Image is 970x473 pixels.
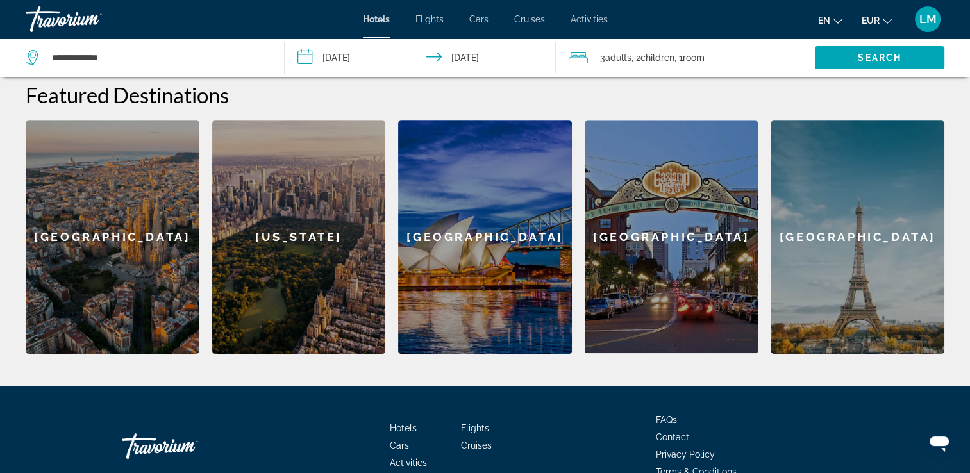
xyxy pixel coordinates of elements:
span: , 2 [631,49,674,67]
button: User Menu [911,6,944,33]
a: Activities [390,458,427,468]
a: Cruises [461,440,492,451]
button: Travelers: 3 adults, 2 children [556,38,815,77]
span: EUR [862,15,880,26]
a: Flights [461,423,489,433]
a: FAQs [656,415,677,425]
span: 3 [599,49,631,67]
a: Hotels [363,14,390,24]
a: [GEOGRAPHIC_DATA] [585,120,758,354]
a: Flights [415,14,444,24]
a: Cruises [514,14,545,24]
h2: Featured Destinations [26,82,944,108]
a: [GEOGRAPHIC_DATA] [398,120,572,354]
a: Travorium [26,3,154,36]
div: [GEOGRAPHIC_DATA] [585,120,758,353]
span: Adults [605,53,631,63]
a: Hotels [390,423,417,433]
a: Cars [469,14,489,24]
span: Room [682,53,704,63]
span: , 1 [674,49,704,67]
span: Search [858,53,901,63]
a: Cars [390,440,409,451]
span: Children [640,53,674,63]
a: Activities [571,14,608,24]
a: Privacy Policy [656,449,715,460]
a: [US_STATE] [212,120,386,354]
iframe: Bouton de lancement de la fenêtre de messagerie [919,422,960,463]
a: [GEOGRAPHIC_DATA] [771,120,944,354]
a: [GEOGRAPHIC_DATA] [26,120,199,354]
button: Search [815,46,944,69]
span: LM [919,13,937,26]
a: Contact [656,432,689,442]
span: en [818,15,830,26]
button: Check-in date: Feb 9, 2026 Check-out date: Feb 14, 2026 [285,38,556,77]
button: Change currency [862,11,892,29]
a: Travorium [122,427,250,465]
button: Change language [818,11,842,29]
